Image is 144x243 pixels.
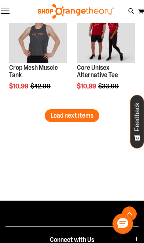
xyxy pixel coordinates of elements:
a: Crop Mesh Muscle Tank [9,64,58,79]
span: $10.99 [77,83,97,90]
span: $10.99 [9,83,29,90]
span: Load next items [51,112,93,119]
img: Shop Orangetheory [37,4,115,19]
a: Product image for Core Unisex Alternative TeeSALE [77,5,135,64]
span: $33.00 [98,83,120,90]
div: product [5,2,71,108]
span: Feedback [134,102,141,131]
button: Load next items [45,109,99,122]
img: Product image for Core Unisex Alternative Tee [77,5,135,63]
button: Hello, have a question? Let’s chat. [112,213,133,234]
span: $42.00 [30,83,52,90]
img: Product image for Crop Mesh Muscle Tank [9,5,67,63]
button: Feedback - Show survey [130,95,144,148]
a: Core Unisex Alternative Tee [77,64,118,79]
div: product [73,2,139,108]
button: Back To Top [122,206,137,221]
a: Product image for Crop Mesh Muscle TankSALE [9,5,67,64]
